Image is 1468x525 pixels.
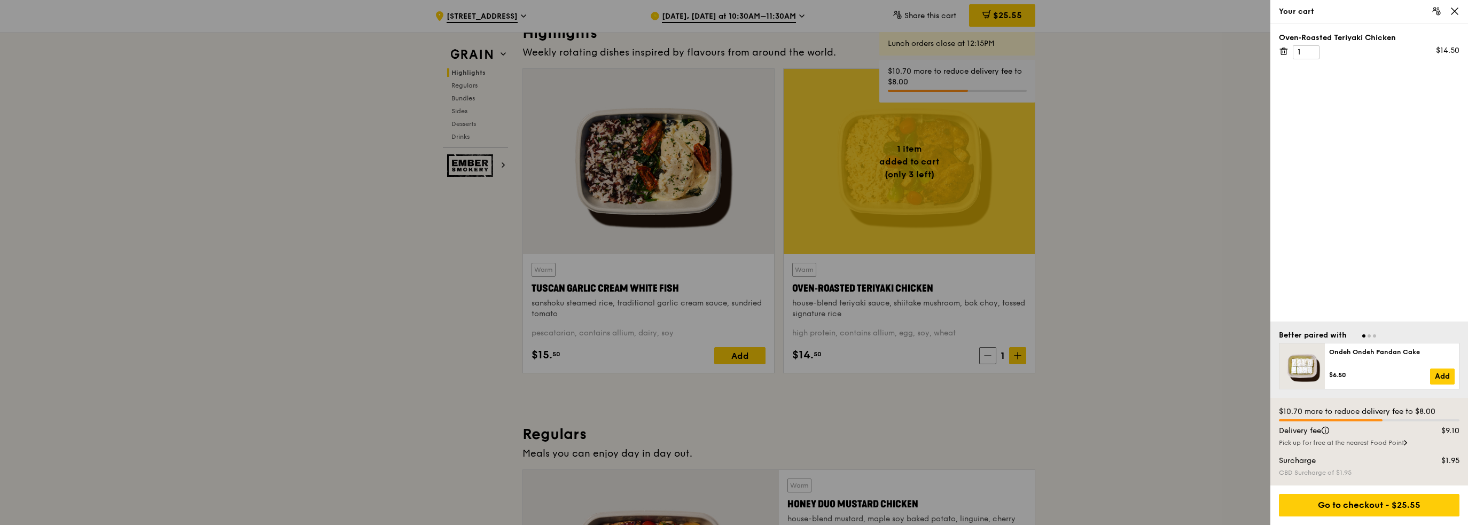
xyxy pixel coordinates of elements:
div: $6.50 [1329,371,1430,379]
div: $10.70 more to reduce delivery fee to $8.00 [1279,406,1459,417]
div: Surcharge [1272,456,1418,466]
span: Go to slide 2 [1368,334,1371,338]
a: Add [1430,369,1455,385]
div: Your cart [1279,6,1459,17]
span: Go to slide 1 [1362,334,1365,338]
div: CBD Surcharge of $1.95 [1279,468,1459,477]
div: Go to checkout - $25.55 [1279,494,1459,516]
div: Delivery fee [1272,426,1418,436]
div: Better paired with [1279,330,1347,341]
div: $1.95 [1418,456,1466,466]
div: $9.10 [1418,426,1466,436]
div: Pick up for free at the nearest Food Point [1279,438,1459,447]
div: Ondeh Ondeh Pandan Cake [1329,348,1455,356]
span: Go to slide 3 [1373,334,1376,338]
div: $14.50 [1436,45,1459,56]
div: Oven‑Roasted Teriyaki Chicken [1279,33,1459,43]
